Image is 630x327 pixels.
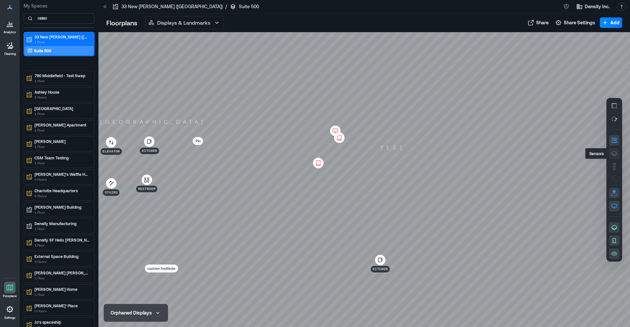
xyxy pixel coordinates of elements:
[145,16,224,29] button: Displays & Landmarks
[526,17,551,28] button: Share
[34,210,90,215] p: 1 Floor
[121,3,223,10] p: 33 New [PERSON_NAME] ([GEOGRAPHIC_DATA])
[34,128,90,133] p: 1 Floor
[34,275,90,281] p: 1 Floor
[225,3,227,10] p: /
[34,177,90,182] p: 0 Floors
[34,308,90,314] p: 0 Floors
[600,17,622,28] button: Add
[2,16,18,36] a: Analytics
[34,144,90,149] p: 1 Floor
[574,1,612,12] button: Density Inc.
[34,155,90,160] p: CSM Team Testing
[373,267,388,272] p: Kitchen
[553,17,597,28] button: Share Settings
[34,221,90,226] p: Density Manufacturing
[34,254,90,259] p: External Space Building
[34,226,90,231] p: 1 Floor
[105,190,118,195] p: Stairs
[157,19,210,27] p: Displays & Landmarks
[4,52,16,56] p: Cleaning
[24,3,94,9] p: My Spaces
[2,37,18,58] a: Cleaning
[2,301,18,322] a: Settings
[34,303,90,308] p: [PERSON_NAME]' Place
[106,18,137,27] p: Floorplans
[34,139,90,144] p: [PERSON_NAME]
[34,319,90,325] p: Jo's spaceship
[108,308,164,317] button: Orphaned Displays
[34,89,90,95] p: Ashley House
[4,316,15,320] p: Settings
[111,310,152,316] div: Orphaned Displays
[138,186,156,192] p: Restroom
[34,188,90,193] p: Charlotte Headquarters
[34,237,90,243] p: Density SF Helix [PERSON_NAME] TEST
[147,265,175,272] p: custom footNote
[34,106,90,111] p: [GEOGRAPHIC_DATA]
[34,48,51,53] p: Suite 500
[34,270,90,275] p: [PERSON_NAME] [PERSON_NAME] Gather
[102,149,120,154] p: Elevator
[377,144,406,151] p: test
[564,19,595,26] span: Share Settings
[34,292,90,297] p: 1 Floor
[34,78,90,83] p: 1 Floor
[34,259,90,264] p: 2 Floors
[34,160,90,166] p: 1 Floor
[142,148,157,153] p: Kitchen
[34,243,90,248] p: 1 Floor
[34,122,90,128] p: [PERSON_NAME] Apartment
[34,111,90,116] p: 1 Floor
[97,118,206,125] p: [GEOGRAPHIC_DATA]
[536,19,549,26] span: Share
[34,95,90,100] p: 2 Floors
[34,73,90,78] p: 790 Middlefield - Test Swap
[196,138,200,144] p: Pin
[34,34,90,39] p: 33 New [PERSON_NAME] ([GEOGRAPHIC_DATA])
[34,193,90,199] p: 0 Floors
[585,3,610,10] span: Density Inc.
[4,30,16,34] p: Analytics
[1,280,19,300] a: Floorplans
[34,172,90,177] p: [PERSON_NAME]'s Waffle House
[34,39,90,45] p: 1 Floor
[34,287,90,292] p: [PERSON_NAME] Home
[3,294,17,298] p: Floorplans
[34,204,90,210] p: [PERSON_NAME] Building
[239,3,259,10] p: Suite 500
